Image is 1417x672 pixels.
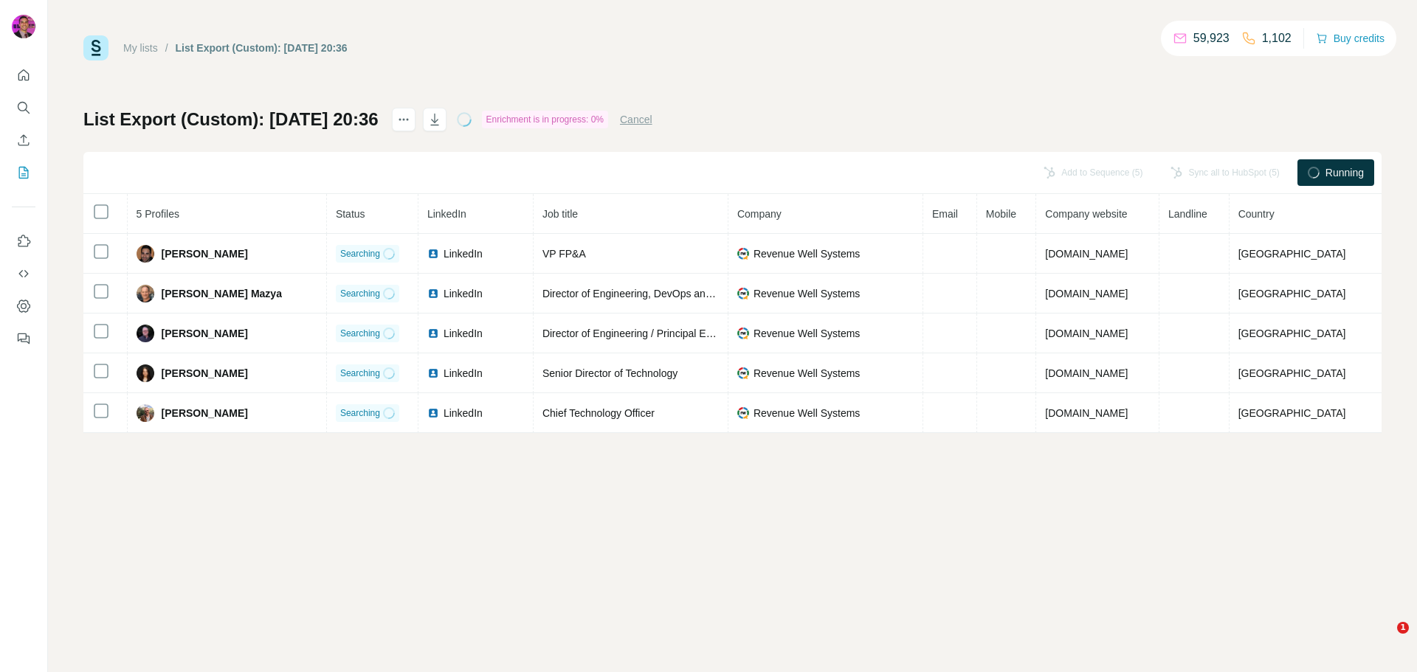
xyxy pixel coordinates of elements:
[12,325,35,352] button: Feedback
[336,208,365,220] span: Status
[1262,30,1292,47] p: 1,102
[12,159,35,186] button: My lists
[1238,407,1346,419] span: [GEOGRAPHIC_DATA]
[542,407,655,419] span: Chief Technology Officer
[1325,165,1364,180] span: Running
[162,246,248,261] span: [PERSON_NAME]
[137,245,154,263] img: Avatar
[986,208,1016,220] span: Mobile
[1045,367,1128,379] span: [DOMAIN_NAME]
[542,328,883,339] span: Director of Engineering / Principal Engineer - Digital Marketing Department
[444,246,483,261] span: LinkedIn
[542,248,586,260] span: VP FP&A
[1045,288,1128,299] span: [DOMAIN_NAME]
[1045,328,1128,339] span: [DOMAIN_NAME]
[427,407,439,419] img: LinkedIn logo
[176,41,348,55] div: List Export (Custom): [DATE] 20:36
[737,407,749,419] img: company-logo
[444,406,483,420] span: LinkedIn
[1193,30,1230,47] p: 59,923
[427,288,439,299] img: LinkedIn logo
[737,208,782,220] span: Company
[754,246,860,261] span: Revenue Well Systems
[542,288,769,299] span: Director of Engineering, DevOps and DevSecOps
[1238,288,1346,299] span: [GEOGRAPHIC_DATA]
[137,364,154,382] img: Avatar
[427,248,439,260] img: LinkedIn logo
[162,286,282,301] span: [PERSON_NAME] Mazya
[754,326,860,341] span: Revenue Well Systems
[162,366,248,381] span: [PERSON_NAME]
[12,293,35,319] button: Dashboard
[1367,622,1402,657] iframe: Intercom live chat
[137,285,154,302] img: Avatar
[12,62,35,89] button: Quick start
[162,406,248,420] span: [PERSON_NAME]
[737,248,749,260] img: company-logo
[1045,248,1128,260] span: [DOMAIN_NAME]
[83,108,379,131] h1: List Export (Custom): [DATE] 20:36
[1397,622,1409,634] span: 1
[83,35,108,60] img: Surfe Logo
[137,404,154,422] img: Avatar
[340,247,380,260] span: Searching
[123,42,158,54] a: My lists
[542,367,678,379] span: Senior Director of Technology
[12,260,35,287] button: Use Surfe API
[620,112,652,127] button: Cancel
[12,228,35,254] button: Use Surfe on LinkedIn
[12,127,35,153] button: Enrich CSV
[340,327,380,340] span: Searching
[1238,367,1346,379] span: [GEOGRAPHIC_DATA]
[1316,28,1385,49] button: Buy credits
[340,406,380,420] span: Searching
[737,328,749,339] img: company-logo
[1238,328,1346,339] span: [GEOGRAPHIC_DATA]
[482,111,608,128] div: Enrichment is in progress: 0%
[737,367,749,379] img: company-logo
[1238,248,1346,260] span: [GEOGRAPHIC_DATA]
[340,367,380,380] span: Searching
[340,287,380,300] span: Searching
[444,366,483,381] span: LinkedIn
[444,286,483,301] span: LinkedIn
[12,15,35,38] img: Avatar
[1045,407,1128,419] span: [DOMAIN_NAME]
[162,326,248,341] span: [PERSON_NAME]
[427,367,439,379] img: LinkedIn logo
[137,208,179,220] span: 5 Profiles
[427,208,466,220] span: LinkedIn
[137,325,154,342] img: Avatar
[1238,208,1275,220] span: Country
[737,288,749,299] img: company-logo
[444,326,483,341] span: LinkedIn
[427,328,439,339] img: LinkedIn logo
[754,406,860,420] span: Revenue Well Systems
[1168,208,1207,220] span: Landline
[542,208,578,220] span: Job title
[932,208,958,220] span: Email
[165,41,168,55] li: /
[754,366,860,381] span: Revenue Well Systems
[754,286,860,301] span: Revenue Well Systems
[392,108,416,131] button: actions
[12,94,35,121] button: Search
[1045,208,1127,220] span: Company website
